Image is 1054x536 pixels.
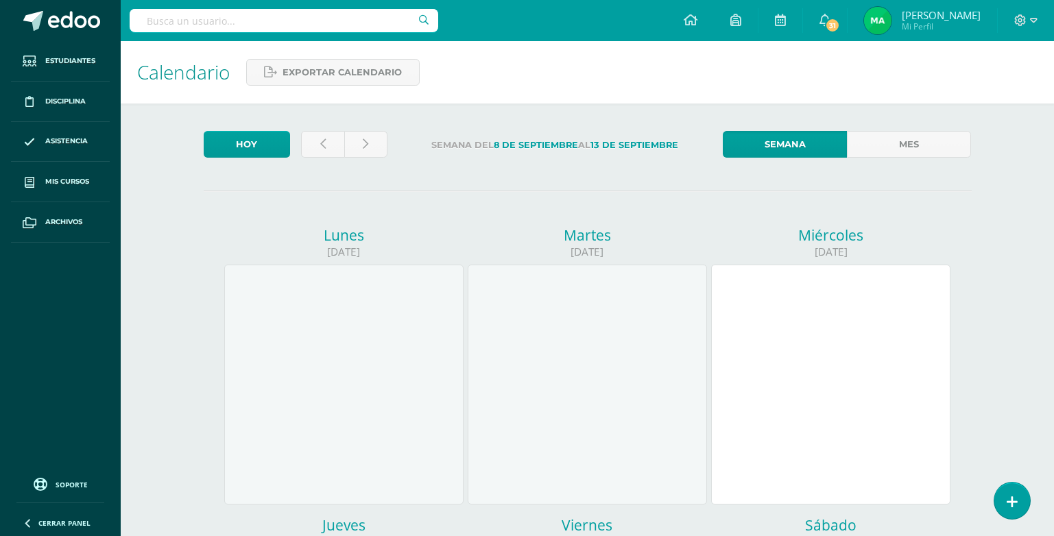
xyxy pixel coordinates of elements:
span: Disciplina [45,96,86,107]
a: Disciplina [11,82,110,122]
span: [PERSON_NAME] [902,8,981,22]
span: Cerrar panel [38,518,91,528]
a: Mis cursos [11,162,110,202]
label: Semana del al [398,131,712,159]
a: Exportar calendario [246,59,420,86]
span: Asistencia [45,136,88,147]
div: [DATE] [224,245,464,259]
div: Martes [468,226,707,245]
span: Mi Perfil [902,21,981,32]
div: Lunes [224,226,464,245]
a: Mes [847,131,971,158]
span: Exportar calendario [283,60,402,85]
span: 31 [825,18,840,33]
div: Jueves [224,515,464,535]
div: [DATE] [468,245,707,259]
a: Archivos [11,202,110,243]
div: Sábado [711,515,950,535]
a: Estudiantes [11,41,110,82]
a: Soporte [16,474,104,493]
img: a2d32154ad07ff8c74471bda036d6094.png [864,7,891,34]
div: Viernes [468,515,707,535]
strong: 8 de Septiembre [494,140,578,150]
input: Busca un usuario... [130,9,438,32]
span: Soporte [56,480,88,489]
strong: 13 de Septiembre [590,140,678,150]
span: Archivos [45,217,82,228]
a: Semana [723,131,847,158]
a: Asistencia [11,122,110,162]
span: Calendario [137,59,230,85]
a: Hoy [204,131,290,158]
div: Miércoles [711,226,950,245]
div: [DATE] [711,245,950,259]
span: Mis cursos [45,176,89,187]
span: Estudiantes [45,56,95,66]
